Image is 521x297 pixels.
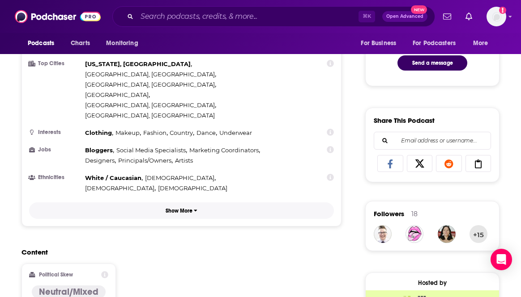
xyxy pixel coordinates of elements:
button: open menu [467,35,500,52]
span: , [85,79,216,90]
span: ⌘ K [359,11,375,22]
span: Makeup [115,129,140,136]
span: , [143,128,168,138]
h3: Jobs [29,147,81,153]
span: , [85,145,114,155]
a: Show notifications dropdown [440,9,455,24]
span: , [118,155,173,166]
span: Bloggers [85,146,113,154]
span: , [85,69,216,79]
img: User Profile [487,7,506,26]
div: Open Intercom Messenger [491,249,512,270]
span: Fashion [143,129,167,136]
img: Podchaser - Follow, Share and Rate Podcasts [15,8,101,25]
span: Clothing [85,129,112,136]
div: Hosted by [366,279,499,287]
span: Followers [374,209,404,218]
span: Principals/Owners [118,157,171,164]
span: [DEMOGRAPHIC_DATA] [145,174,214,181]
span: [DEMOGRAPHIC_DATA] [158,184,227,192]
img: ForFolxSake [374,225,392,243]
span: Logged in as autumncomm [487,7,506,26]
h2: Content [21,248,334,256]
span: , [85,100,216,110]
span: Marketing Coordinators [189,146,259,154]
span: [GEOGRAPHIC_DATA], [GEOGRAPHIC_DATA] [85,71,215,78]
span: More [473,37,488,50]
span: , [85,128,113,138]
span: , [145,173,216,183]
span: , [85,173,143,183]
button: open menu [407,35,469,52]
span: , [170,128,194,138]
span: Designers [85,157,115,164]
span: Artists [175,157,193,164]
input: Search podcasts, credits, & more... [137,9,359,24]
div: Search followers [374,132,491,150]
span: For Podcasters [413,37,456,50]
span: , [85,59,192,69]
span: , [85,155,116,166]
button: Send a message [397,55,467,71]
h2: Political Skew [39,272,73,278]
a: Copy Link [465,155,491,172]
h3: Share This Podcast [374,116,435,125]
a: Share on Reddit [436,155,462,172]
span: Country [170,129,193,136]
span: , [189,145,260,155]
span: Monitoring [106,37,138,50]
p: Show More [166,208,192,214]
button: +15 [470,225,487,243]
span: New [411,5,427,14]
a: Charts [65,35,95,52]
span: [GEOGRAPHIC_DATA], [GEOGRAPHIC_DATA] [85,101,215,109]
span: , [116,145,187,155]
span: [DEMOGRAPHIC_DATA] [85,184,154,192]
h3: Top Cities [29,61,81,67]
span: , [85,183,156,193]
span: [US_STATE], [GEOGRAPHIC_DATA] [85,60,191,67]
span: White / Caucasian [85,174,141,181]
span: , [115,128,141,138]
button: Open AdvancedNew [382,11,427,22]
a: Share on X/Twitter [407,155,433,172]
span: [GEOGRAPHIC_DATA] [85,91,149,98]
h3: Ethnicities [29,175,81,180]
svg: Add a profile image [499,7,506,14]
div: 18 [411,210,418,218]
span: Charts [71,37,90,50]
span: Underwear [219,129,252,136]
a: Show notifications dropdown [462,9,476,24]
span: [GEOGRAPHIC_DATA], [GEOGRAPHIC_DATA] [85,112,215,119]
button: open menu [354,35,407,52]
span: For Business [361,37,396,50]
button: Show More [29,202,334,219]
span: Social Media Specialists [116,146,186,154]
span: , [196,128,217,138]
div: Search podcasts, credits, & more... [112,6,435,27]
button: open menu [100,35,149,52]
img: cellfie_podcast [406,225,423,243]
a: Share on Facebook [377,155,403,172]
img: casandrap2020 [438,225,456,243]
span: Dance [196,129,216,136]
input: Email address or username... [381,132,483,149]
button: open menu [21,35,66,52]
span: [GEOGRAPHIC_DATA], [GEOGRAPHIC_DATA] [85,81,215,88]
button: Show profile menu [487,7,506,26]
span: , [85,90,150,100]
h3: Interests [29,130,81,135]
span: Open Advanced [386,14,423,19]
span: Podcasts [28,37,54,50]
